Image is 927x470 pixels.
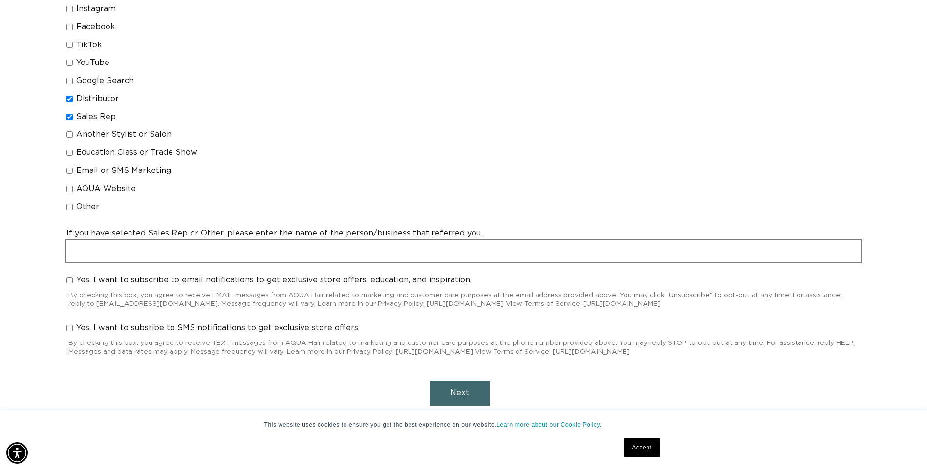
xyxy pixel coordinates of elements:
span: Google Search [76,76,134,86]
a: Accept [624,438,660,457]
span: Facebook [76,22,115,32]
span: Sales Rep [76,112,116,122]
iframe: Chat Widget [797,364,927,470]
div: Accessibility Menu [6,442,28,464]
span: Education Class or Trade Show [76,148,197,158]
label: If you have selected Sales Rep or Other, please enter the name of the person/business that referr... [66,228,482,238]
span: Yes, I want to subscribe to email notifications to get exclusive store offers, education, and ins... [76,275,472,285]
div: By checking this box, you agree to receive EMAIL messages from AQUA Hair related to marketing and... [66,287,861,310]
span: Other [76,202,99,212]
div: By checking this box, you agree to receive TEXT messages from AQUA Hair related to marketing and ... [66,335,861,358]
a: Learn more about our Cookie Policy. [496,421,602,428]
p: This website uses cookies to ensure you get the best experience on our website. [264,420,663,429]
span: Next [450,389,469,397]
span: TikTok [76,40,102,50]
span: AQUA Website [76,184,136,194]
span: Email or SMS Marketing [76,166,171,176]
span: Instagram [76,4,116,14]
span: YouTube [76,58,109,68]
span: Yes, I want to subsribe to SMS notifications to get exclusive store offers. [76,323,360,333]
span: Distributor [76,94,119,104]
button: Next [430,381,490,406]
span: Another Stylist or Salon [76,129,172,140]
